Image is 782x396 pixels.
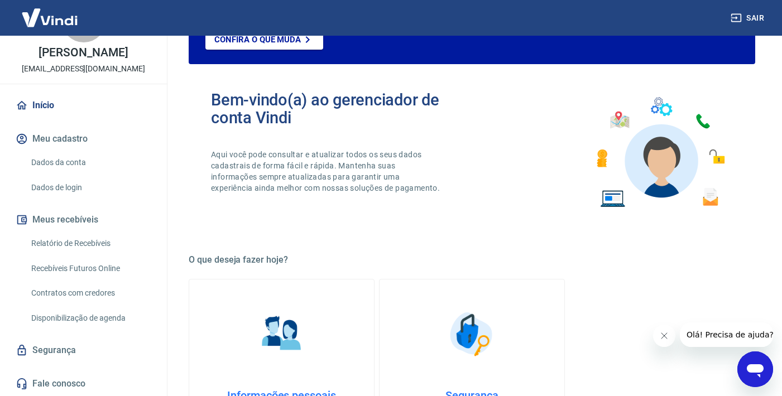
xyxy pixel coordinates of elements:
p: [EMAIL_ADDRESS][DOMAIN_NAME] [22,63,145,75]
h2: Bem-vindo(a) ao gerenciador de conta Vindi [211,91,472,127]
a: Disponibilização de agenda [27,307,153,330]
a: Início [13,93,153,118]
a: Dados de login [27,176,153,199]
a: Relatório de Recebíveis [27,232,153,255]
img: Vindi [13,1,86,35]
button: Meus recebíveis [13,207,153,232]
img: Imagem de um avatar masculino com diversos icones exemplificando as funcionalidades do gerenciado... [587,91,733,214]
a: Fale conosco [13,371,153,396]
a: Recebíveis Futuros Online [27,257,153,280]
p: [PERSON_NAME] [39,47,128,59]
a: Confira o que muda [205,30,323,50]
button: Sair [728,8,769,28]
p: Confira o que muda [214,35,301,45]
p: Aqui você pode consultar e atualizar todos os seus dados cadastrais de forma fácil e rápida. Mant... [211,149,442,194]
h5: O que deseja fazer hoje? [189,254,755,265]
img: Informações pessoais [254,306,310,362]
img: Segurança [444,306,500,362]
iframe: Fechar mensagem [653,325,675,347]
iframe: Mensagem da empresa [680,322,773,347]
iframe: Botão para abrir a janela de mensagens [737,351,773,387]
button: Meu cadastro [13,127,153,151]
a: Contratos com credores [27,282,153,305]
span: Olá! Precisa de ajuda? [7,8,94,17]
a: Dados da conta [27,151,153,174]
a: Segurança [13,338,153,363]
